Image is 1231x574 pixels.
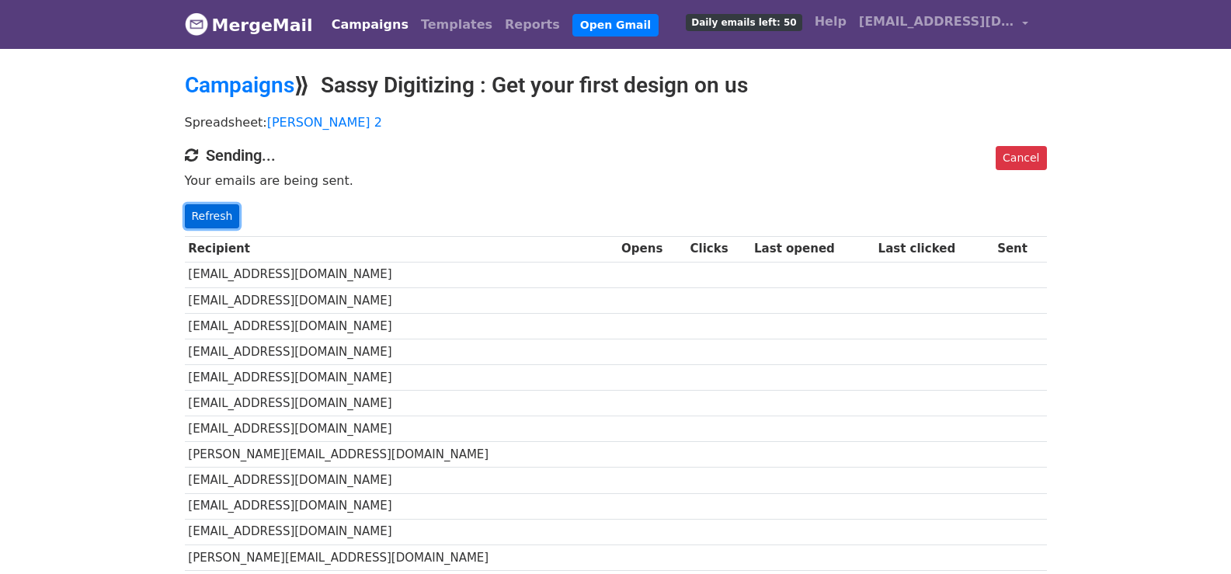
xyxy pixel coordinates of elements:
[415,9,499,40] a: Templates
[687,236,751,262] th: Clicks
[617,236,686,262] th: Opens
[185,416,618,442] td: [EMAIL_ADDRESS][DOMAIN_NAME]
[185,114,1047,130] p: Spreadsheet:
[680,6,808,37] a: Daily emails left: 50
[185,468,618,493] td: [EMAIL_ADDRESS][DOMAIN_NAME]
[185,72,294,98] a: Campaigns
[185,262,618,287] td: [EMAIL_ADDRESS][DOMAIN_NAME]
[185,493,618,519] td: [EMAIL_ADDRESS][DOMAIN_NAME]
[686,14,802,31] span: Daily emails left: 50
[185,287,618,313] td: [EMAIL_ADDRESS][DOMAIN_NAME]
[808,6,853,37] a: Help
[325,9,415,40] a: Campaigns
[993,236,1046,262] th: Sent
[185,236,618,262] th: Recipient
[853,6,1035,43] a: [EMAIL_ADDRESS][DOMAIN_NAME]
[185,442,618,468] td: [PERSON_NAME][EMAIL_ADDRESS][DOMAIN_NAME]
[185,339,618,364] td: [EMAIL_ADDRESS][DOMAIN_NAME]
[499,9,566,40] a: Reports
[185,146,1047,165] h4: Sending...
[185,365,618,391] td: [EMAIL_ADDRESS][DOMAIN_NAME]
[750,236,875,262] th: Last opened
[185,12,208,36] img: MergeMail logo
[572,14,659,37] a: Open Gmail
[996,146,1046,170] a: Cancel
[185,172,1047,189] p: Your emails are being sent.
[185,313,618,339] td: [EMAIL_ADDRESS][DOMAIN_NAME]
[267,115,382,130] a: [PERSON_NAME] 2
[185,519,618,544] td: [EMAIL_ADDRESS][DOMAIN_NAME]
[859,12,1014,31] span: [EMAIL_ADDRESS][DOMAIN_NAME]
[185,204,240,228] a: Refresh
[185,72,1047,99] h2: ⟫ Sassy Digitizing : Get your first design on us
[875,236,994,262] th: Last clicked
[185,9,313,41] a: MergeMail
[185,391,618,416] td: [EMAIL_ADDRESS][DOMAIN_NAME]
[185,544,618,570] td: [PERSON_NAME][EMAIL_ADDRESS][DOMAIN_NAME]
